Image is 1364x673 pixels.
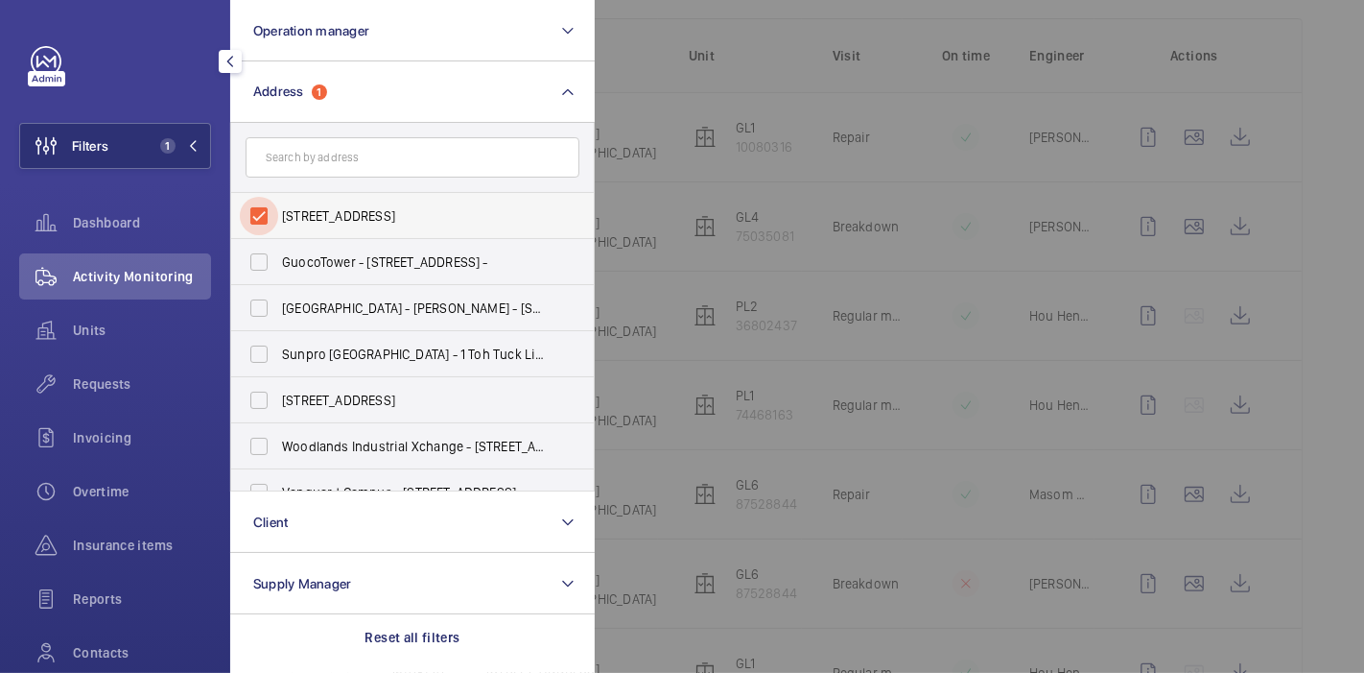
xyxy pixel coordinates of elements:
[19,123,211,169] button: Filters1
[72,136,108,156] span: Filters
[73,428,211,447] span: Invoicing
[73,213,211,232] span: Dashboard
[73,321,211,340] span: Units
[160,138,176,154] span: 1
[73,536,211,555] span: Insurance items
[73,482,211,501] span: Overtime
[73,589,211,609] span: Reports
[73,374,211,394] span: Requests
[73,643,211,662] span: Contacts
[73,267,211,286] span: Activity Monitoring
